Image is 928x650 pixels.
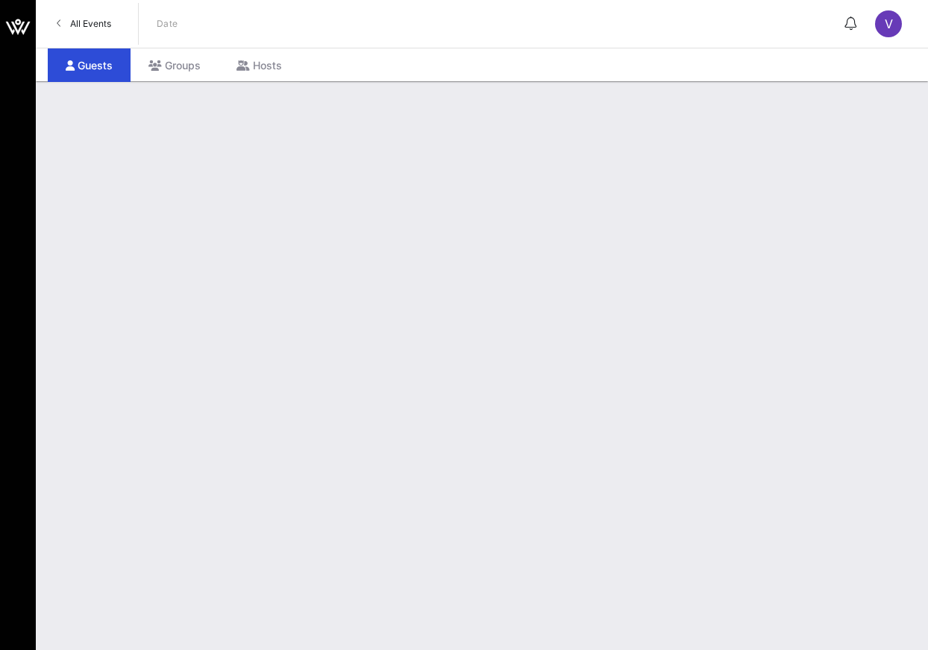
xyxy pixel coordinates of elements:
a: All Events [48,12,120,36]
span: V [885,16,893,31]
div: Groups [131,48,219,82]
div: Guests [48,48,131,82]
span: All Events [70,18,111,29]
div: V [875,10,902,37]
div: Hosts [219,48,300,82]
p: Date [157,16,178,31]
